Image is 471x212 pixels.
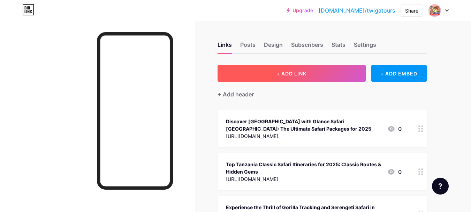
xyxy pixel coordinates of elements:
button: + ADD LINK [218,65,366,82]
span: + ADD LINK [276,71,306,76]
div: Share [405,7,418,14]
div: 0 [387,168,402,176]
div: + ADD EMBED [371,65,427,82]
div: Posts [240,41,256,53]
a: [DOMAIN_NAME]/twigatours [319,6,395,15]
div: Design [264,41,283,53]
div: Settings [354,41,376,53]
div: [URL][DOMAIN_NAME] [226,175,381,183]
div: + Add header [218,90,254,98]
div: 0 [387,125,402,133]
a: Upgrade [287,8,313,13]
div: [URL][DOMAIN_NAME] [226,132,381,140]
div: Discover [GEOGRAPHIC_DATA] with Glance Safari [GEOGRAPHIC_DATA]: The Ultimate Safari Packages for... [226,118,381,132]
div: Stats [332,41,345,53]
img: twigatours [428,4,441,17]
div: Subscribers [291,41,323,53]
div: Links [218,41,232,53]
div: Top Tanzania Classic Safari Itineraries for 2025: Classic Routes & Hidden Gems [226,161,381,175]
